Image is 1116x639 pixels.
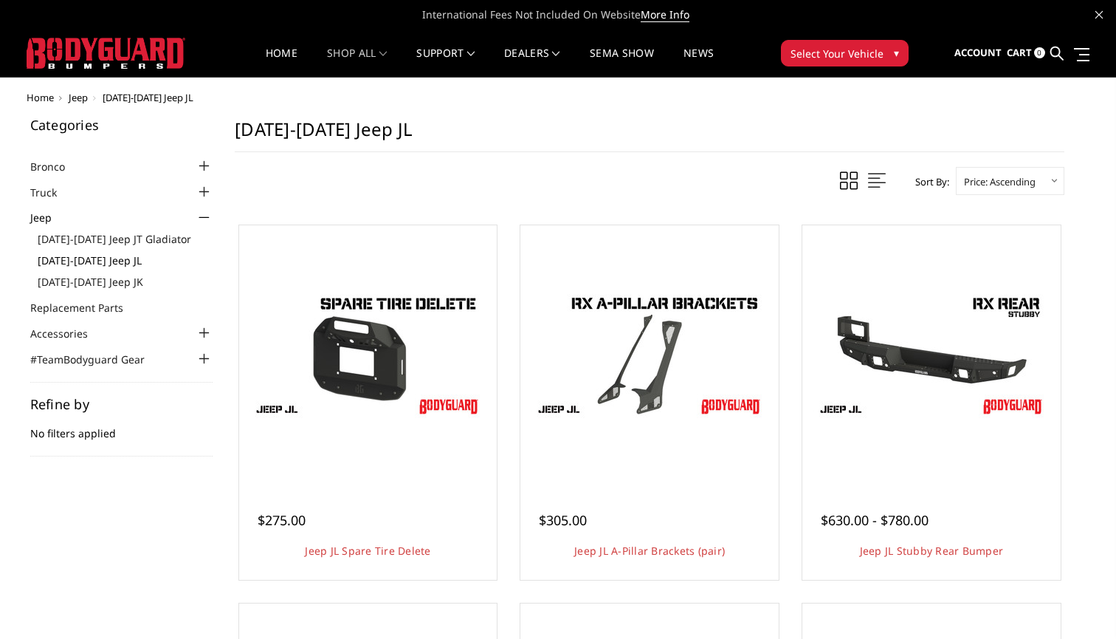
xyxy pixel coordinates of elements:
a: SEMA Show [590,48,654,77]
a: shop all [327,48,387,77]
h5: Categories [30,118,213,131]
a: Jeep JL Stubby Rear Bumper Jeep JL Stubby Rear Bumper [806,229,1057,480]
a: Home [27,91,54,104]
span: $275.00 [258,511,306,529]
a: [DATE]-[DATE] Jeep JL [38,253,213,268]
a: Support [416,48,475,77]
span: Cart [1007,46,1032,59]
a: Dealers [504,48,560,77]
span: [DATE]-[DATE] Jeep JL [103,91,193,104]
a: Account [954,33,1002,73]
h1: [DATE]-[DATE] Jeep JL [235,118,1064,152]
span: $305.00 [539,511,587,529]
a: Replacement Parts [30,300,142,315]
a: Truck [30,185,75,200]
img: BODYGUARD BUMPERS [27,38,185,69]
span: Account [954,46,1002,59]
a: More Info [641,7,689,22]
label: Sort By: [907,171,949,193]
a: Jeep [69,91,88,104]
a: Jeep [30,210,70,225]
a: News [683,48,714,77]
span: $630.00 - $780.00 [821,511,929,529]
a: Jeep JL A-Pillar Brackets (pair) [574,544,725,558]
div: No filters applied [30,397,213,457]
a: Jeep JL Stubby Rear Bumper [860,544,1004,558]
a: Accessories [30,326,106,341]
a: [DATE]-[DATE] Jeep JT Gladiator [38,231,213,247]
a: [DATE]-[DATE] Jeep JK [38,274,213,290]
a: Jeep JL A-Pillar Brackets (pair) Jeep JL A-Pillar Brackets (pair) [524,229,775,480]
h5: Refine by [30,397,213,411]
a: Bronco [30,159,83,174]
button: Select Your Vehicle [781,40,909,66]
span: ▾ [894,45,899,61]
a: Jeep JL Spare Tire Delete Jeep JL Spare Tire Delete [243,229,494,480]
a: Cart 0 [1007,33,1045,73]
span: 0 [1034,47,1045,58]
a: #TeamBodyguard Gear [30,352,163,367]
span: Select Your Vehicle [790,46,883,61]
a: Home [266,48,297,77]
a: Jeep JL Spare Tire Delete [305,544,430,558]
